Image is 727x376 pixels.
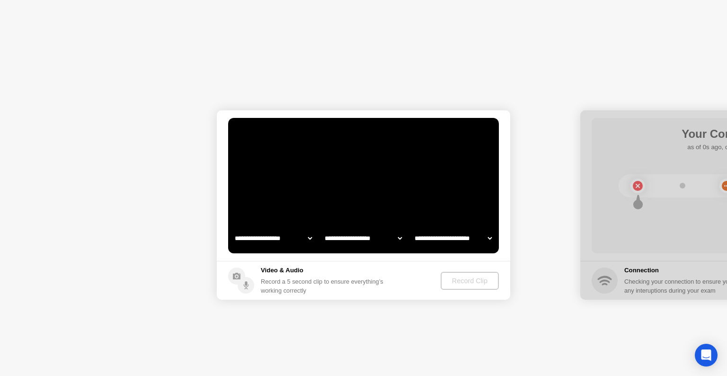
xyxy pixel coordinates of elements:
select: Available speakers [323,229,404,248]
h5: Video & Audio [261,266,387,275]
div: Record Clip [444,277,495,285]
div: Open Intercom Messenger [695,344,718,367]
button: Record Clip [441,272,499,290]
div: Record a 5 second clip to ensure everything’s working correctly [261,277,387,295]
select: Available microphones [413,229,494,248]
select: Available cameras [233,229,314,248]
